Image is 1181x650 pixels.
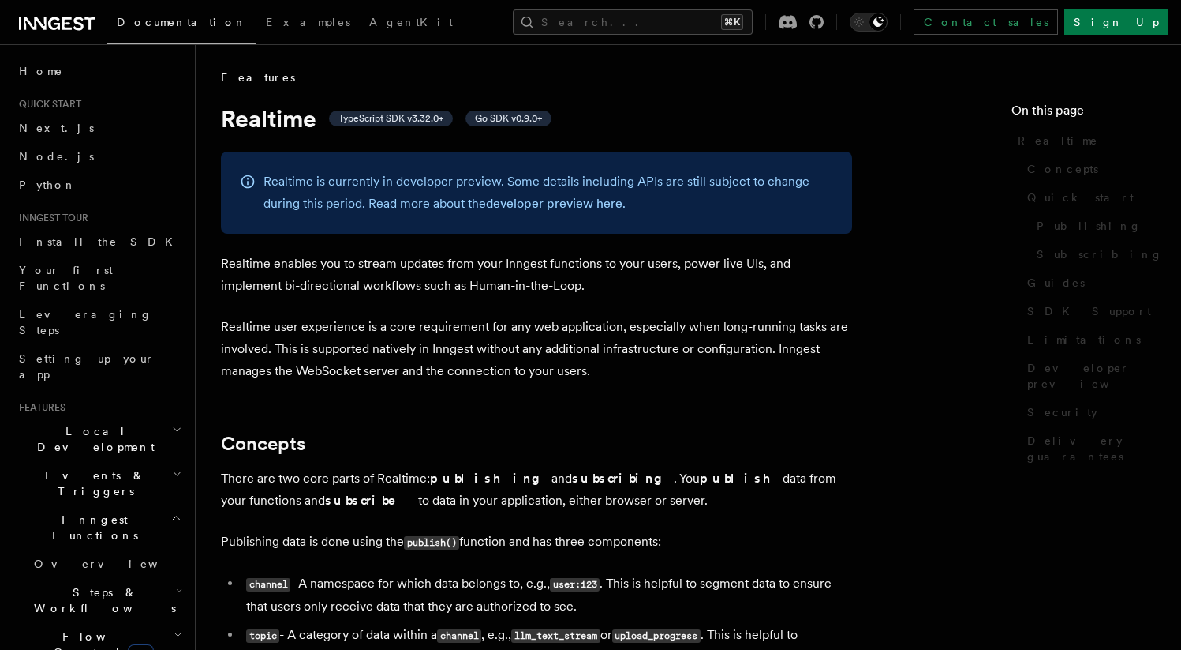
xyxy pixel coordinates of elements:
a: Install the SDK [13,227,185,256]
strong: publish [700,471,783,486]
li: - A namespace for which data belongs to, e.g., . This is helpful to segment data to ensure that u... [241,573,852,618]
span: Quick start [13,98,81,111]
span: Go SDK v0.9.0+ [475,112,542,125]
span: Features [221,70,295,85]
a: Delivery guarantees [1021,426,1162,471]
a: Guides [1021,269,1162,297]
a: Concepts [221,433,305,455]
span: Documentation [117,16,247,28]
span: SDK Support [1027,303,1151,319]
span: Subscribing [1037,246,1163,262]
span: Overview [34,558,196,570]
code: topic [246,629,279,643]
span: Examples [266,16,350,28]
code: upload_progress [612,629,701,643]
code: publish() [404,536,459,550]
code: user:123 [550,578,600,592]
span: Publishing [1037,218,1142,234]
a: Python [13,171,185,199]
span: Next.js [19,122,94,134]
strong: publishing [430,471,551,486]
h4: On this page [1011,101,1162,126]
a: Security [1021,398,1162,426]
span: Events & Triggers [13,468,172,499]
span: Inngest tour [13,212,88,224]
a: Setting up your app [13,344,185,389]
strong: subscribing [572,471,674,486]
span: Steps & Workflows [28,584,176,616]
strong: subscribe [325,493,418,508]
a: Node.js [13,142,185,171]
a: Realtime [1011,126,1162,155]
span: Features [13,401,65,414]
span: Delivery guarantees [1027,433,1162,464]
span: Guides [1027,275,1085,291]
span: Security [1027,404,1097,420]
a: Subscribing [1030,240,1162,269]
span: Local Development [13,423,172,455]
code: channel [437,629,481,643]
span: Quick start [1027,190,1134,205]
a: Examples [256,5,360,43]
p: Realtime is currently in developer preview. Some details including APIs are still subject to chan... [263,171,833,215]
code: llm_text_stream [511,629,600,643]
a: Leveraging Steps [13,300,185,344]
span: Setting up your app [19,352,155,381]
a: Documentation [107,5,256,44]
a: Overview [28,550,185,578]
button: Events & Triggers [13,461,185,505]
a: SDK Support [1021,297,1162,325]
span: Leveraging Steps [19,308,152,336]
a: Publishing [1030,212,1162,240]
a: Developer preview [1021,354,1162,398]
button: Local Development [13,417,185,461]
a: Home [13,57,185,85]
span: Node.js [19,150,94,163]
kbd: ⌘K [721,14,743,30]
p: There are two core parts of Realtime: and . You data from your functions and to data in your appl... [221,468,852,512]
span: Home [19,63,63,79]
span: Python [19,178,77,191]
a: Quick start [1021,183,1162,212]
span: Concepts [1027,161,1098,177]
a: Contact sales [914,9,1058,35]
a: Sign Up [1064,9,1168,35]
button: Steps & Workflows [28,578,185,622]
a: Concepts [1021,155,1162,183]
a: Next.js [13,114,185,142]
p: Publishing data is done using the function and has three components: [221,531,852,554]
a: developer preview here [486,196,622,211]
span: Your first Functions [19,264,113,292]
button: Inngest Functions [13,505,185,550]
span: Realtime [1018,133,1098,148]
span: Limitations [1027,332,1141,348]
a: Your first Functions [13,256,185,300]
span: Inngest Functions [13,512,170,543]
span: Developer preview [1027,360,1162,392]
code: channel [246,578,290,592]
button: Toggle dark mode [850,13,888,32]
span: AgentKit [369,16,453,28]
a: Limitations [1021,325,1162,354]
p: Realtime enables you to stream updates from your Inngest functions to your users, power live UIs,... [221,253,852,297]
button: Search...⌘K [513,9,753,35]
span: TypeScript SDK v3.32.0+ [338,112,443,125]
a: AgentKit [360,5,462,43]
h1: Realtime [221,104,852,133]
p: Realtime user experience is a core requirement for any web application, especially when long-runn... [221,316,852,382]
span: Install the SDK [19,235,182,248]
